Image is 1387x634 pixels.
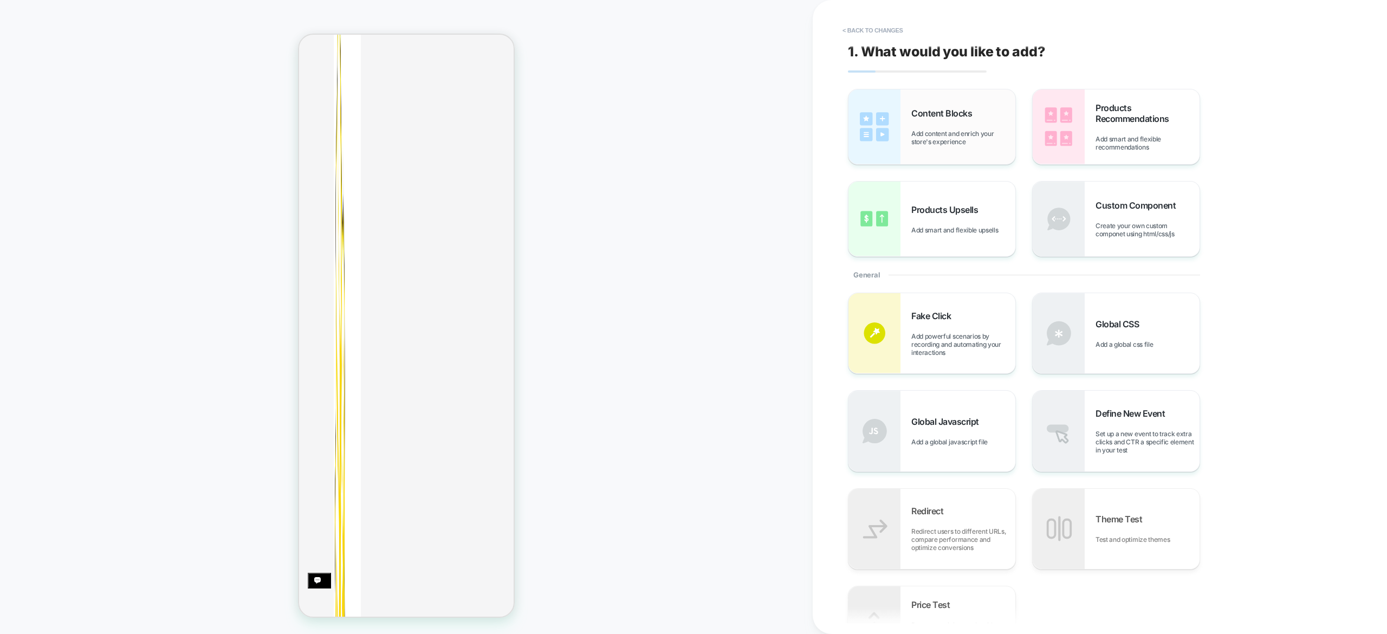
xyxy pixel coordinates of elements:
span: Add content and enrich your store's experience [911,130,1015,146]
span: Create your own custom componet using html/css/js [1096,222,1200,238]
span: Products Upsells [911,204,983,215]
div: General [848,257,1200,293]
button: < Back to changes [837,22,909,39]
inbox-online-store-chat: Shopify online store chat [9,538,32,573]
span: Define New Event [1096,408,1170,419]
span: Fake Click [911,310,956,321]
span: Redirect [911,506,949,516]
span: 1. What would you like to add? [848,43,1045,60]
span: Add powerful scenarios by recording and automating your interactions [911,332,1015,357]
span: Content Blocks [911,108,977,119]
span: Products Recommendations [1096,102,1200,124]
span: Price Test [911,599,955,610]
span: Theme Test [1096,514,1148,525]
span: Global Javascript [911,416,984,427]
span: Test and optimize themes [1096,535,1175,544]
span: Add a global css file [1096,340,1158,348]
span: Global CSS [1096,319,1144,329]
span: Custom Component [1096,200,1181,211]
span: Add smart and flexible upsells [911,226,1003,234]
span: Redirect users to different URLs, compare performance and optimize conversions [911,527,1015,552]
span: Add a global javascript file [911,438,993,446]
span: Set up a new event to track extra clicks and CTR a specific element in your test [1096,430,1200,454]
span: Add smart and flexible recommendations [1096,135,1200,151]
